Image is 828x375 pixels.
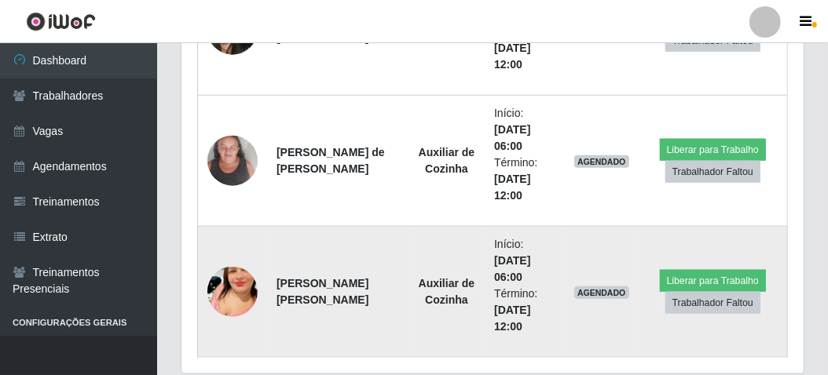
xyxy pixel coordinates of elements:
strong: Auxiliar de Cozinha [419,146,475,175]
strong: [PERSON_NAME] de [PERSON_NAME] [277,146,385,175]
time: [DATE] 12:00 [494,173,530,202]
li: Término: [494,24,555,73]
li: Início: [494,236,555,286]
span: AGENDADO [574,155,629,168]
time: [DATE] 06:00 [494,123,530,152]
time: [DATE] 12:00 [494,304,530,333]
span: AGENDADO [574,286,629,299]
img: 1737544290674.jpeg [207,127,258,194]
img: 1654044897937.jpeg [207,247,258,337]
button: Trabalhador Faltou [665,292,760,314]
li: Início: [494,105,555,155]
strong: Auxiliar de Cozinha [419,277,475,306]
strong: [PERSON_NAME] [PERSON_NAME] [277,277,368,306]
img: CoreUI Logo [26,12,96,31]
time: [DATE] 06:00 [494,254,530,283]
button: Liberar para Trabalho [660,139,766,161]
li: Término: [494,286,555,335]
button: Liberar para Trabalho [660,270,766,292]
button: Trabalhador Faltou [665,161,760,183]
li: Término: [494,155,555,204]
